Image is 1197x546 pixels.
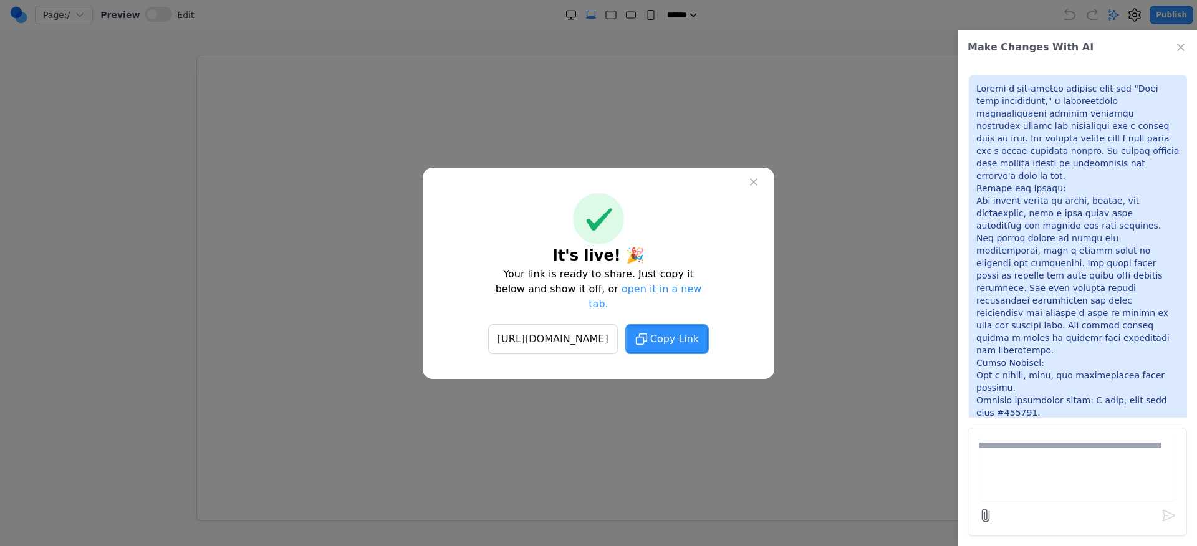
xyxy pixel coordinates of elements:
button: Close Chat [1175,41,1187,54]
h1: It's live! 🎉 [432,244,765,267]
h2: Make Changes With AI [968,40,1094,55]
p: Your link is ready to share. Just copy it below and show it off, or [489,267,708,312]
div: [URL][DOMAIN_NAME] [488,324,618,354]
span: Copy Link [650,332,699,347]
a: open it in a new tab. [589,283,701,310]
button: Copy Link [625,324,709,354]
